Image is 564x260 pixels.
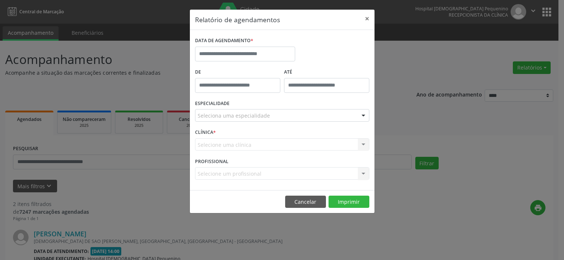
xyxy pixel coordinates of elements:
label: DATA DE AGENDAMENTO [195,35,253,47]
label: ATÉ [284,67,369,78]
label: ESPECIALIDADE [195,98,230,109]
button: Close [360,10,375,28]
button: Imprimir [329,196,369,208]
label: CLÍNICA [195,127,216,138]
label: De [195,67,280,78]
button: Cancelar [285,196,326,208]
h5: Relatório de agendamentos [195,15,280,24]
span: Seleciona uma especialidade [198,112,270,119]
label: PROFISSIONAL [195,156,228,167]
